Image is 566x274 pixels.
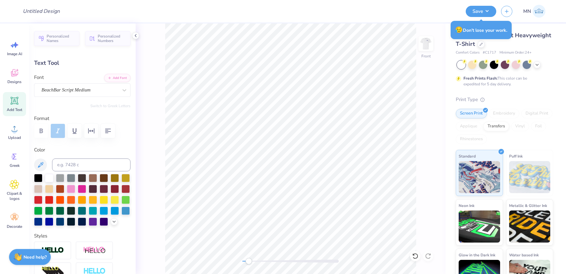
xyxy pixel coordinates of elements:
span: MN [523,8,531,15]
img: Neon Ink [459,210,500,243]
label: Color [34,146,130,154]
div: This color can be expedited for 5 day delivery. [463,75,543,87]
button: Switch to Greek Letters [90,103,130,108]
div: Transfers [483,122,509,131]
span: Decorate [7,224,22,229]
span: Designs [7,79,22,84]
div: Applique [456,122,481,131]
span: Clipart & logos [4,191,25,201]
div: Vinyl [511,122,529,131]
span: Comfort Colors [456,50,480,56]
div: Print Type [456,96,553,103]
img: Puff Ink [509,161,551,193]
span: Neon Ink [459,202,474,209]
button: Add Font [104,74,130,82]
strong: Fresh Prints Flash: [463,76,498,81]
span: 😥 [455,26,463,34]
label: Format [34,115,130,122]
span: Personalized Numbers [98,34,127,43]
span: Upload [8,135,21,140]
label: Styles [34,232,47,240]
div: Foil [531,122,546,131]
span: Minimum Order: 24 + [499,50,532,56]
span: Standard [459,153,476,159]
div: Embroidery [489,109,519,118]
div: Don’t lose your work. [451,21,512,39]
span: Add Text [7,107,22,112]
label: Font [34,74,44,81]
div: Accessibility label [246,258,252,264]
img: Stroke [41,247,64,254]
input: e.g. 7428 c [52,158,130,171]
div: Screen Print [456,109,487,118]
span: # C1717 [483,50,496,56]
span: Water based Ink [509,252,539,258]
span: Metallic & Glitter Ink [509,202,547,209]
a: MN [520,5,548,18]
span: Image AI [7,51,22,56]
span: Greek [10,163,20,168]
div: Front [421,53,431,59]
span: Puff Ink [509,153,523,159]
img: Front [419,37,432,50]
div: Text Tool [34,59,130,67]
strong: Need help? [23,254,47,260]
span: Glow in the Dark Ink [459,252,495,258]
img: Metallic & Glitter Ink [509,210,551,243]
button: Save [466,6,496,17]
img: Mark Navarro [533,5,545,18]
button: Personalized Numbers [85,31,130,46]
input: Untitled Design [18,5,65,18]
img: Standard [459,161,500,193]
div: Digital Print [521,109,553,118]
div: Rhinestones [456,134,487,144]
img: Shadow [83,246,106,254]
span: Personalized Names [47,34,76,43]
button: Personalized Names [34,31,79,46]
